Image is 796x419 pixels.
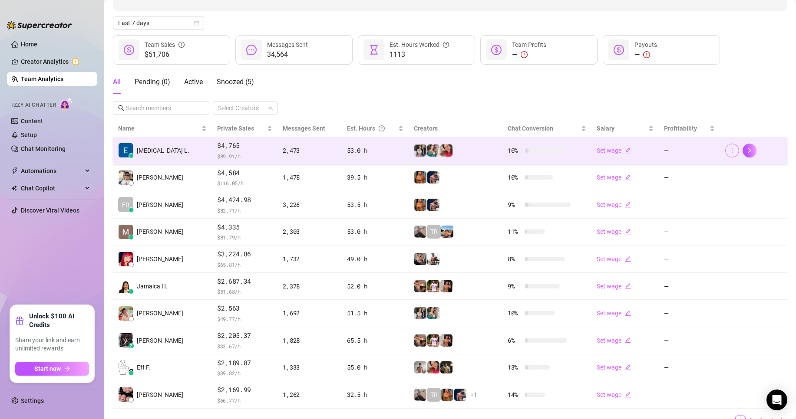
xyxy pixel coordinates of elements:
[283,308,337,318] div: 1,692
[347,200,403,209] div: 53.5 h
[625,147,631,154] span: edit
[21,75,63,82] a: Team Analytics
[625,229,631,235] span: edit
[597,337,631,344] a: Set wageedit
[268,105,273,111] span: team
[427,307,439,319] img: Zaddy
[119,252,133,266] img: Mary Jane Moren…
[283,227,337,236] div: 2,303
[113,77,121,87] div: All
[427,199,439,211] img: Axel
[137,227,183,236] span: [PERSON_NAME]
[21,131,37,138] a: Setup
[34,365,61,372] span: Start now
[119,170,133,185] img: Rick Gino Tarce…
[217,152,273,160] span: $ 89.91 /h
[15,316,24,325] span: gift
[21,55,90,69] a: Creator Analytics exclamation-circle
[126,103,197,113] input: Search members
[625,310,631,316] span: edit
[508,146,522,155] span: 10 %
[283,363,337,372] div: 1,333
[21,207,79,214] a: Discover Viral Videos
[347,336,403,345] div: 65.5 h
[625,337,631,343] span: edit
[137,282,168,291] span: Jamaica H.
[414,280,426,292] img: Osvaldo
[137,363,150,372] span: Eff F.
[414,226,426,238] img: LC
[634,41,657,48] span: Payouts
[347,308,403,318] div: 51.5 h
[634,49,657,60] div: —
[659,219,720,246] td: —
[194,20,199,26] span: calendar
[414,144,426,157] img: Katy
[15,336,89,353] span: Share your link and earn unlimited rewards
[118,16,199,29] span: Last 7 days
[283,173,337,182] div: 1,478
[217,369,273,377] span: $ 39.82 /h
[414,199,426,211] img: JG
[119,306,133,321] img: Aira Marie
[512,41,546,48] span: Team Profits
[217,179,273,187] span: $ 116.05 /h
[347,124,396,133] div: Est. Hours
[283,390,337,399] div: 1,262
[625,283,631,289] span: edit
[508,125,553,132] span: Chat Conversion
[625,174,631,180] span: edit
[508,227,522,236] span: 11 %
[217,125,254,132] span: Private Sales
[491,45,502,55] span: dollar-circle
[283,254,337,264] div: 1,732
[443,40,449,49] span: question-circle
[217,141,273,151] span: $4,765
[427,334,439,347] img: Hector
[414,171,426,183] img: JG
[283,200,337,209] div: 3,226
[597,391,631,398] a: Set wageedit
[178,40,185,49] span: info-circle
[267,41,308,48] span: Messages Sent
[11,167,18,174] span: thunderbolt
[217,78,254,86] span: Snoozed ( 5 )
[11,185,17,191] img: Chat Copilot
[347,390,403,399] div: 32.5 h
[643,51,650,58] span: exclamation-circle
[508,173,522,182] span: 10 %
[597,174,631,181] a: Set wageedit
[119,143,133,157] img: Exon Locsin
[217,222,273,232] span: $4,335
[21,164,83,178] span: Automations
[369,45,379,55] span: hourglass
[137,173,183,182] span: [PERSON_NAME]
[21,181,83,195] span: Chat Copilot
[217,331,273,341] span: $2,205.37
[15,362,89,376] button: Start nowarrow-right
[217,314,273,323] span: $ 49.77 /h
[430,390,438,399] span: TR
[659,381,720,409] td: —
[470,390,477,399] span: + 1
[283,125,325,132] span: Messages Sent
[614,45,624,55] span: dollar-circle
[625,364,631,370] span: edit
[347,282,403,291] div: 52.0 h
[217,385,273,395] span: $2,169.99
[137,308,183,318] span: [PERSON_NAME]
[414,389,426,401] img: LC
[122,200,129,209] span: FR
[508,282,522,291] span: 9 %
[145,40,185,49] div: Team Sales
[124,45,134,55] span: dollar-circle
[430,227,438,236] span: TR
[118,124,200,133] span: Name
[512,49,546,60] div: —
[184,78,203,86] span: Active
[217,342,273,350] span: $ 33.67 /h
[659,246,720,273] td: —
[64,366,70,372] span: arrow-right
[597,228,631,235] a: Set wageedit
[440,334,452,347] img: Zach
